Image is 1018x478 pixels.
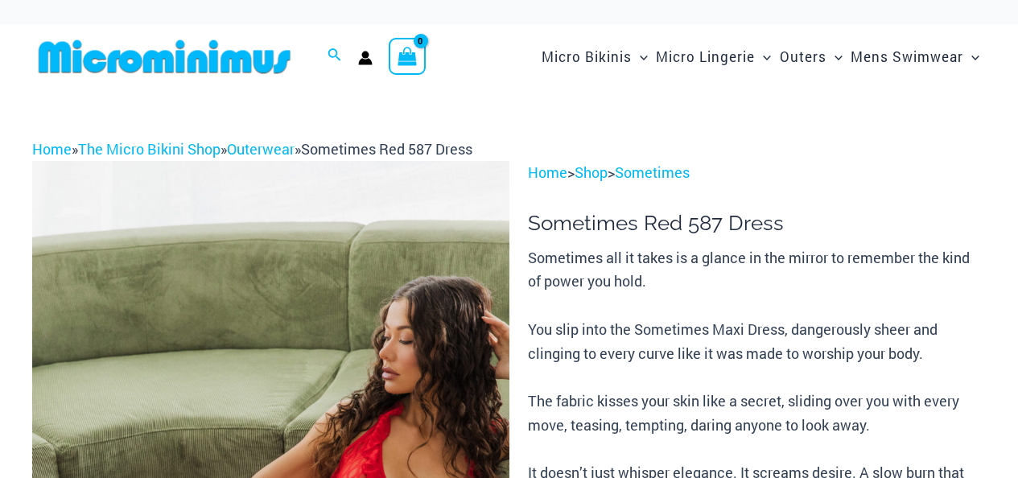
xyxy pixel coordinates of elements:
[538,32,652,81] a: Micro BikinisMenu ToggleMenu Toggle
[776,32,847,81] a: OutersMenu ToggleMenu Toggle
[535,30,986,84] nav: Site Navigation
[542,36,632,77] span: Micro Bikinis
[78,139,220,159] a: The Micro Bikini Shop
[780,36,826,77] span: Outers
[528,211,986,236] h1: Sometimes Red 587 Dress
[301,139,472,159] span: Sometimes Red 587 Dress
[389,38,426,75] a: View Shopping Cart, empty
[32,139,472,159] span: » » »
[575,163,608,182] a: Shop
[847,32,983,81] a: Mens SwimwearMenu ToggleMenu Toggle
[227,139,295,159] a: Outerwear
[632,36,648,77] span: Menu Toggle
[851,36,963,77] span: Mens Swimwear
[755,36,771,77] span: Menu Toggle
[528,163,567,182] a: Home
[963,36,979,77] span: Menu Toggle
[656,36,755,77] span: Micro Lingerie
[826,36,843,77] span: Menu Toggle
[358,51,373,65] a: Account icon link
[328,46,342,67] a: Search icon link
[528,161,986,185] p: > >
[32,39,297,75] img: MM SHOP LOGO FLAT
[652,32,775,81] a: Micro LingerieMenu ToggleMenu Toggle
[615,163,690,182] a: Sometimes
[32,139,72,159] a: Home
